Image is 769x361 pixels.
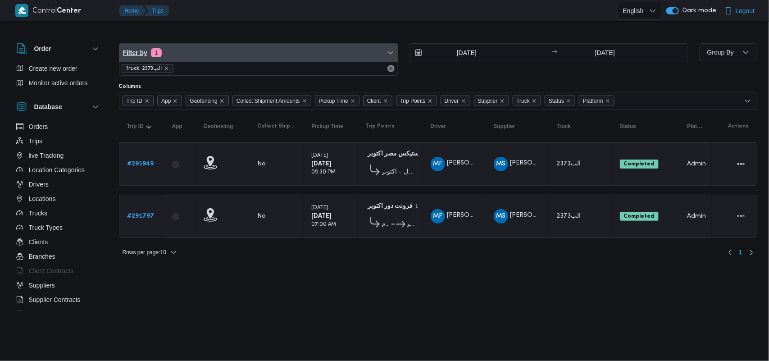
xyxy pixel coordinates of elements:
button: Supplier Contracts [13,292,105,307]
span: Platform [579,96,614,105]
span: Suppliers [29,280,55,291]
button: Remove Trip ID from selection in this group [144,98,150,104]
span: Location Categories [29,165,85,175]
button: remove selected entity [164,66,169,71]
button: Location Categories [13,163,105,177]
button: Suppliers [13,278,105,292]
b: Center [57,8,82,14]
small: 07:00 AM [312,222,337,227]
span: Supplier [494,123,515,130]
span: Truck Types [29,222,63,233]
span: Monitor active orders [29,78,88,88]
button: Next page [746,247,757,258]
span: Truck: الب2373 [126,64,162,73]
div: Muhammad Farj Abadalamunam Muhammad [431,157,445,171]
button: Remove Driver from selection in this group [461,98,466,104]
span: MF [433,157,442,171]
span: Branches [29,251,55,262]
button: Client Contracts [13,264,105,278]
span: Driver [431,123,446,130]
button: Remove Trip Points from selection in this group [428,98,433,104]
button: Trips [13,134,105,148]
span: هايبر [PERSON_NAME] [407,219,414,230]
b: Completed [624,214,655,219]
span: Completed [620,212,659,221]
span: Collect Shipment Amounts [232,96,311,105]
span: [PERSON_NAME] [PERSON_NAME] [PERSON_NAME] [510,160,668,166]
div: Muhammad Farj Abadalamunam Muhammad [431,209,445,224]
span: Filter by [123,47,147,58]
span: Trip Points [396,96,437,105]
span: Devices [29,309,51,320]
span: Truck: الب2373 [122,64,173,73]
button: Truck Types [13,220,105,235]
a: #291949 [127,159,154,169]
span: Driver [441,96,470,105]
span: Geofencing [190,96,217,106]
span: Client Contracts [29,265,74,276]
span: MF [433,209,442,224]
button: Remove Platform from selection in this group [605,98,610,104]
button: Orders [13,119,105,134]
b: اجيليتى لوجيستيكس مصر اكتوبر [368,151,450,157]
button: Geofencing [200,119,245,133]
span: [PERSON_NAME] [PERSON_NAME] [447,213,552,219]
span: Pickup Time [319,96,348,106]
h3: Order [34,43,51,54]
span: App [157,96,182,105]
span: Clients [29,237,48,247]
button: Remove Pickup Time from selection in this group [350,98,355,104]
span: Truck [517,96,530,106]
span: Trip ID [123,96,154,105]
small: [DATE] [312,206,328,210]
button: Database [16,101,101,112]
img: X8yXhbKr1z7QwAAAABJRU5ErkJggg== [15,4,28,17]
button: Previous page [725,247,736,258]
button: Group By [699,43,757,61]
button: Logout [721,2,759,20]
span: Rows per page : 10 [123,247,166,258]
span: Pickup Time [315,96,359,105]
span: جملة ماركت فرع دولفين مول - اكتوبر [382,167,414,178]
b: Completed [624,161,655,167]
button: Supplier [490,119,544,133]
span: Group By [707,49,734,56]
span: live Tracking [29,150,64,161]
button: Remove Status from selection in this group [566,98,571,104]
div: → [552,50,558,56]
span: Status [549,96,564,106]
span: Supplier [474,96,509,105]
span: Status [620,123,637,130]
button: Clients [13,235,105,249]
span: Trip Points [366,123,395,130]
div: No [258,160,266,168]
h3: Database [34,101,62,112]
span: 1 [739,247,742,258]
input: Press the down key to open a popover containing a calendar. [410,44,512,62]
b: فرونت دور اكتوبر [368,203,413,209]
span: App [161,96,171,106]
span: Logout [736,5,755,16]
span: Geofencing [186,96,228,105]
div: Order [9,61,108,94]
button: Branches [13,249,105,264]
label: Columns [119,83,141,90]
small: 10:48 PM [415,204,440,209]
small: 09:30 PM [312,170,336,175]
span: كارفور الهرم [382,219,391,230]
div: Muhammad Slah Abad Alhada Abad Alhamaid [494,157,508,171]
button: Status [616,119,675,133]
button: Remove Truck from selection in this group [532,98,537,104]
span: Client [363,96,392,105]
input: Press the down key to open a popover containing a calendar. [560,44,650,62]
span: Truck [513,96,541,105]
span: Platform [583,96,603,106]
button: Driver [427,119,481,133]
a: #291797 [127,211,155,222]
button: Truck [553,119,607,133]
div: Database [9,119,108,315]
span: Driver [445,96,459,106]
span: الب2373 [557,161,581,167]
button: App [168,119,191,133]
button: Filter by1 active filters [119,44,398,62]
